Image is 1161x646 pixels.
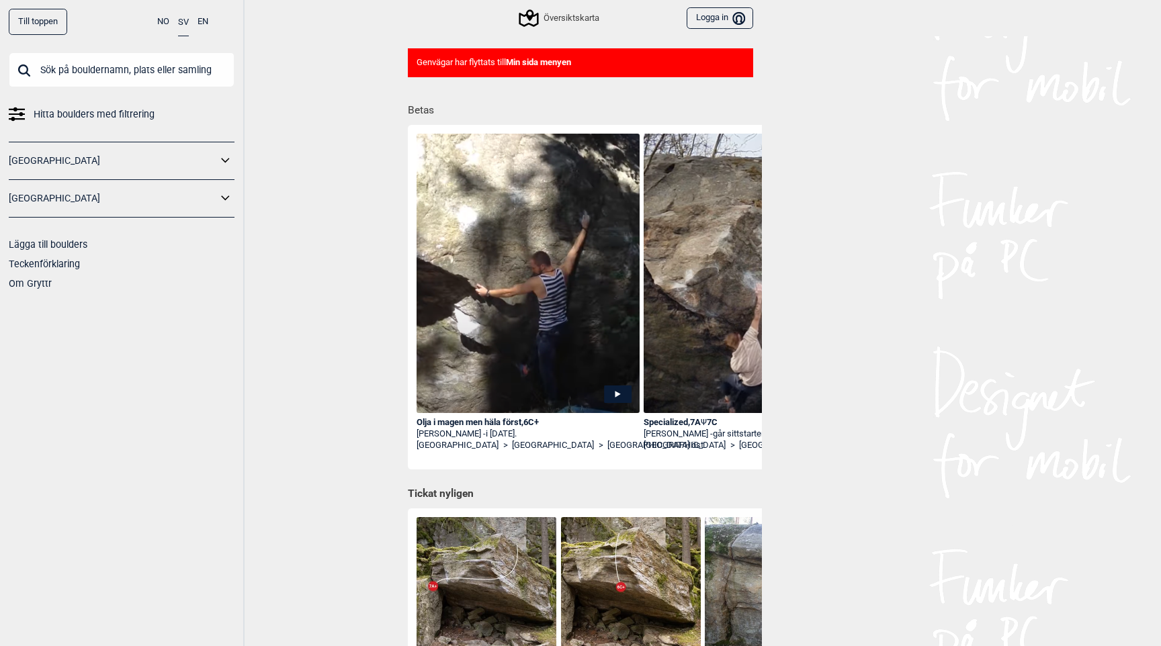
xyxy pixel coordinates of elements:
a: [GEOGRAPHIC_DATA] [417,440,499,451]
a: [GEOGRAPHIC_DATA] [739,440,821,451]
div: [PERSON_NAME] - [417,428,640,440]
button: SV [178,9,189,36]
div: [PERSON_NAME] - [644,428,867,440]
a: [GEOGRAPHIC_DATA] [9,151,217,171]
b: Min sida menyen [506,57,571,67]
a: Om Gryttr [9,278,52,289]
a: [GEOGRAPHIC_DATA] [9,189,217,208]
span: i [DATE]. [486,428,517,439]
span: > [730,440,735,451]
img: Jonas pa Olja i magen men hala forst [417,134,640,418]
h1: Tickat nyligen [408,487,753,502]
img: Rasmus pa Specialized [644,134,867,461]
a: [GEOGRAPHIC_DATA] [644,440,726,451]
h1: Betas [408,95,762,118]
div: Genvägar har flyttats till [408,48,753,77]
button: Logga in [687,7,753,30]
button: NO [157,9,169,35]
a: Lägga till boulders [9,239,87,250]
span: > [503,440,508,451]
div: Till toppen [9,9,67,35]
a: Hitta boulders med filtrering [9,105,234,124]
a: [GEOGRAPHIC_DATA] öst [607,440,703,451]
span: Hitta boulders med filtrering [34,105,155,124]
span: Ψ [701,417,707,427]
button: EN [198,9,208,35]
input: Sök på bouldernamn, plats eller samling [9,52,234,87]
div: Översiktskarta [521,10,599,26]
span: går sittstarten i [DATE]. [713,428,799,439]
div: Specialized , 7A 7C [644,417,867,428]
a: Teckenförklaring [9,259,80,269]
a: [GEOGRAPHIC_DATA] [512,440,594,451]
span: > [599,440,603,451]
div: Olja i magen men häla först , 6C+ [417,417,640,428]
